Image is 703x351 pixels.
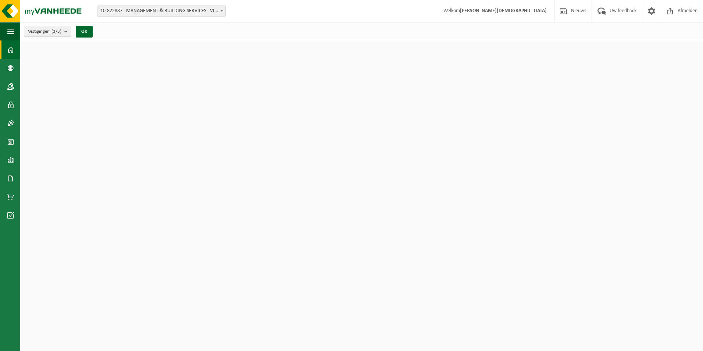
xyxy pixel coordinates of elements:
[28,26,61,37] span: Vestigingen
[24,26,71,37] button: Vestigingen(3/3)
[97,6,225,16] span: 10-822887 - MANAGEMENT & BUILDING SERVICES - VICHTE
[76,26,93,38] button: OK
[97,6,226,17] span: 10-822887 - MANAGEMENT & BUILDING SERVICES - VICHTE
[51,29,61,34] count: (3/3)
[460,8,547,14] strong: [PERSON_NAME][DEMOGRAPHIC_DATA]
